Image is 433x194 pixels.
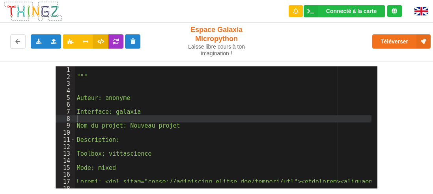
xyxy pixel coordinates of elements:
[56,80,75,87] div: 3
[56,101,75,108] div: 6
[56,66,75,73] div: 1
[56,108,75,115] div: 7
[56,157,75,164] div: 14
[414,7,428,15] img: gb.png
[326,8,377,14] div: Connecté à la carte
[56,143,75,151] div: 12
[304,5,385,17] div: Ta base fonctionne bien !
[372,34,431,49] button: Téléverser
[56,115,75,122] div: 8
[56,94,75,102] div: 5
[56,150,75,157] div: 13
[56,171,75,178] div: 16
[181,25,252,57] div: Espace Galaxia Micropython
[56,122,75,129] div: 9
[387,5,402,17] div: Tu es connecté au serveur de création de Thingz
[56,129,75,136] div: 10
[56,164,75,171] div: 15
[181,43,252,57] div: Laisse libre cours à ton imagination !
[4,1,63,22] img: thingz_logo.png
[56,185,75,192] div: 18
[56,136,75,143] div: 11
[56,178,75,185] div: 17
[56,73,75,81] div: 2
[56,87,75,94] div: 4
